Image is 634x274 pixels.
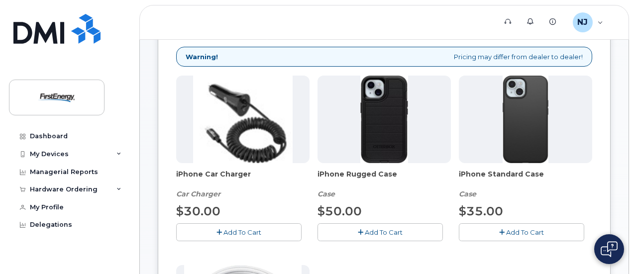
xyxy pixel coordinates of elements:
span: iPhone Car Charger [176,169,310,189]
em: Case [459,189,476,198]
span: Add To Cart [506,228,544,236]
span: iPhone Rugged Case [317,169,451,189]
span: $35.00 [459,204,503,218]
div: Pricing may differ from dealer to dealer! [176,47,592,67]
img: iphonesecg.jpg [193,76,293,163]
div: Nagle, Joseph P [566,12,610,32]
button: Add To Cart [176,223,302,241]
div: iPhone Rugged Case [317,169,451,199]
button: Add To Cart [459,223,584,241]
em: Car Charger [176,189,220,198]
span: iPhone Standard Case [459,169,592,189]
div: iPhone Car Charger [176,169,310,199]
span: $50.00 [317,204,362,218]
span: Add To Cart [223,228,261,236]
span: NJ [577,16,588,28]
strong: Warning! [186,52,218,62]
em: Case [317,189,335,198]
img: Symmetry.jpg [503,76,548,163]
button: Add To Cart [317,223,443,241]
div: iPhone Standard Case [459,169,592,199]
img: Defender.jpg [360,76,408,163]
span: Add To Cart [365,228,403,236]
img: Open chat [601,241,618,257]
span: $30.00 [176,204,220,218]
